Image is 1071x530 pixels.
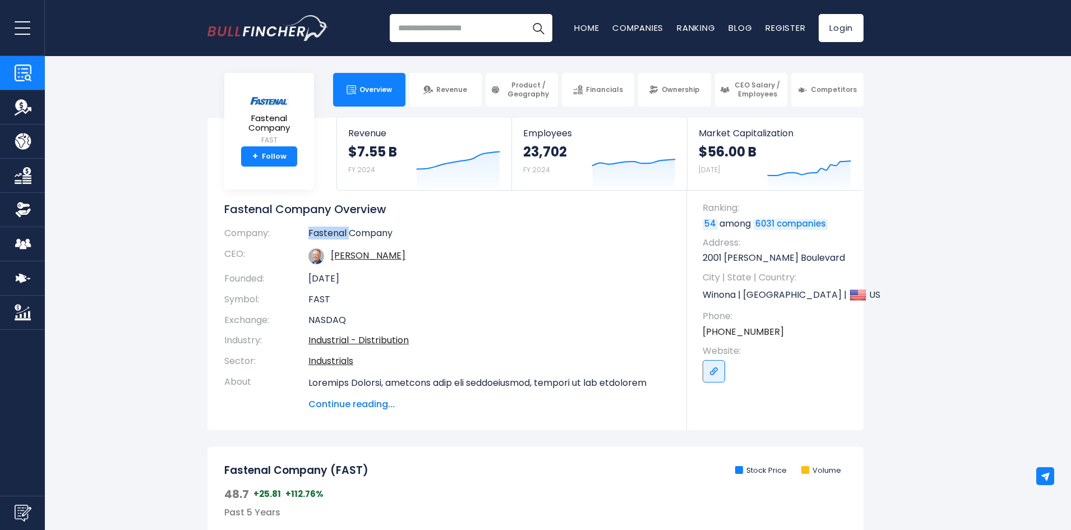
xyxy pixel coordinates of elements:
span: Competitors [811,85,857,94]
span: City | State | Country: [703,271,852,284]
th: Exchange: [224,310,308,331]
h2: Fastenal Company (FAST) [224,464,368,478]
a: Go to link [703,360,725,382]
img: Ownership [15,201,31,218]
th: CEO: [224,244,308,269]
a: Financials [562,73,634,107]
span: Past 5 Years [224,506,280,519]
span: Revenue [348,128,500,139]
a: ceo [331,249,405,262]
a: [PHONE_NUMBER] [703,326,784,338]
a: Go to homepage [207,15,328,41]
li: Volume [801,466,841,476]
p: Winona | [GEOGRAPHIC_DATA] | US [703,287,852,303]
span: Address: [703,237,852,249]
th: Company: [224,228,308,244]
a: Revenue [409,73,482,107]
span: Phone: [703,310,852,322]
span: Revenue [436,85,467,94]
small: FAST [233,135,305,145]
h1: Fastenal Company Overview [224,202,670,216]
span: 48.7 [224,487,249,501]
a: Employees 23,702 FY 2024 [512,118,686,190]
th: About [224,372,308,411]
a: Ranking [677,22,715,34]
a: Competitors [791,73,864,107]
td: [DATE] [308,269,670,289]
span: Employees [523,128,675,139]
th: Symbol: [224,289,308,310]
a: 6031 companies [754,219,828,230]
small: FY 2024 [348,165,375,174]
span: Financials [586,85,623,94]
a: Home [574,22,599,34]
a: Market Capitalization $56.00 B [DATE] [687,118,862,190]
a: CEO Salary / Employees [715,73,787,107]
a: Blog [728,22,752,34]
button: Search [524,14,552,42]
span: Ownership [662,85,700,94]
a: Overview [333,73,405,107]
span: CEO Salary / Employees [733,81,782,98]
p: 2001 [PERSON_NAME] Boulevard [703,252,852,264]
span: Ranking: [703,202,852,214]
span: Continue reading... [308,398,670,411]
img: daniel-florness.jpg [308,248,324,264]
span: Overview [359,85,392,94]
td: Fastenal Company [308,228,670,244]
p: among [703,218,852,230]
li: Stock Price [735,466,787,476]
a: Fastenal Company FAST [233,96,306,146]
td: NASDAQ [308,310,670,331]
a: +Follow [241,146,297,167]
span: +112.76% [285,488,324,500]
a: Revenue $7.55 B FY 2024 [337,118,511,190]
a: Industrial - Distribution [308,334,409,347]
a: 54 [703,219,718,230]
th: Sector: [224,351,308,372]
a: Ownership [638,73,710,107]
a: Product / Geography [486,73,558,107]
a: Industrials [308,354,353,367]
strong: $56.00 B [699,143,756,160]
small: [DATE] [699,165,720,174]
span: Market Capitalization [699,128,851,139]
strong: $7.55 B [348,143,397,160]
span: Fastenal Company [233,114,305,132]
img: Bullfincher logo [207,15,329,41]
a: Register [765,22,805,34]
strong: 23,702 [523,143,567,160]
span: Website: [703,345,852,357]
strong: + [252,151,258,162]
span: Product / Geography [504,81,553,98]
a: Login [819,14,864,42]
td: FAST [308,289,670,310]
span: +25.81 [253,488,281,500]
th: Founded: [224,269,308,289]
a: Companies [612,22,663,34]
small: FY 2024 [523,165,550,174]
th: Industry: [224,330,308,351]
